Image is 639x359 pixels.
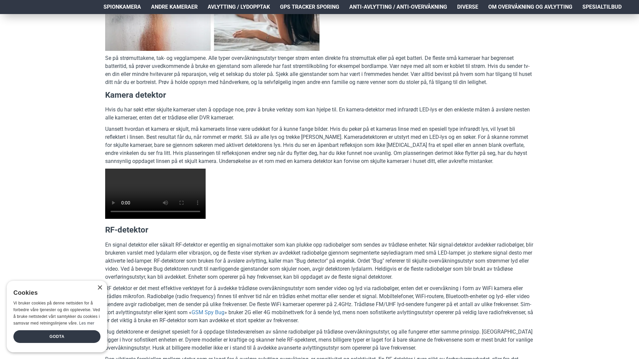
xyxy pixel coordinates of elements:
[488,3,572,11] span: Om overvåkning og avlytting
[208,3,270,11] span: Avlytting / Lydopptak
[97,285,102,290] div: Close
[13,301,100,325] span: Vi bruker cookies på denne nettsiden for å forbedre våre tjenester og din opplevelse. Ved å bruke...
[79,321,94,326] a: Les mer, opens a new window
[349,3,447,11] span: Anti-avlytting / Anti-overvåkning
[105,125,534,165] p: Uansett hvordan et kamera er skjult, må kameraets linse være udekket for å kunne fange bilder. Hv...
[13,286,96,300] div: Cookies
[151,3,198,11] span: Andre kameraer
[105,90,534,101] h3: Kamera detektor
[105,106,534,122] p: Hvis du har søkt etter skjulte kameraer uten å oppdage noe, prøv å bruke verktøy som kan hjelpe t...
[192,308,224,317] a: GSM Spy Bug
[105,328,534,352] p: Bug detektorene er designet spesielt for å oppdage tilstedeværelsen av sånne radiobølger på trådl...
[457,3,478,11] span: Diverse
[105,284,534,325] p: RF detektor er det mest effektive verktøyet for å avdekke trådløse overvåkningsutstyr som sender ...
[582,3,622,11] span: Spesialtilbud
[13,330,100,343] div: Godta
[105,241,534,281] p: En signal detektor eller såkalt RF-detektor er egentlig en signal-mottaker som kan plukke opp rad...
[280,3,339,11] span: GPS Tracker Sporing
[105,54,534,86] p: Se på strømuttakene, tak- og vegglampene. Alle typer overvåkningsutstyr trenger strøm enten direk...
[103,3,141,11] span: Spionkamera
[105,225,534,236] h3: RF-detektor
